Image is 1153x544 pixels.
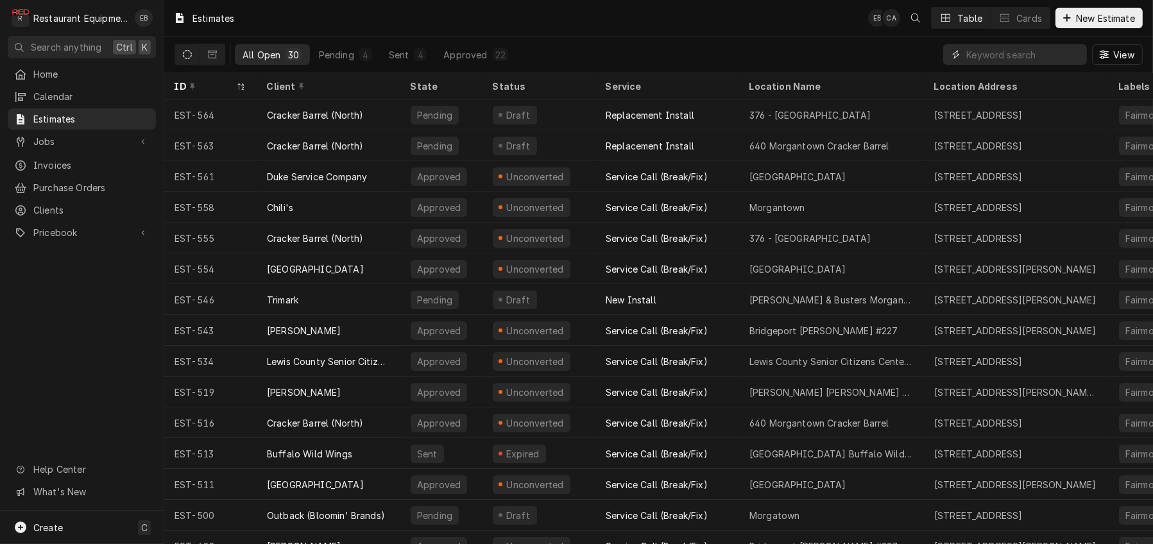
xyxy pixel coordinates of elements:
[606,324,708,337] div: Service Call (Break/Fix)
[416,48,424,62] div: 4
[493,80,583,93] div: Status
[1092,44,1143,65] button: View
[505,324,565,337] div: Unconverted
[135,9,153,27] div: Emily Bird's Avatar
[416,139,454,153] div: Pending
[606,416,708,430] div: Service Call (Break/Fix)
[504,293,532,307] div: Draft
[33,12,128,25] div: Restaurant Equipment Diagnostics
[12,9,30,27] div: Restaurant Equipment Diagnostics's Avatar
[389,48,409,62] div: Sent
[606,386,708,399] div: Service Call (Break/Fix)
[8,200,156,221] a: Clients
[33,203,149,217] span: Clients
[8,177,156,198] a: Purchase Orders
[957,12,982,25] div: Table
[33,135,130,148] span: Jobs
[606,262,708,276] div: Service Call (Break/Fix)
[319,48,354,62] div: Pending
[416,447,439,461] div: Sent
[416,170,462,183] div: Approved
[164,438,257,469] div: EST-513
[504,447,541,461] div: Expired
[882,9,900,27] div: Chrissy Adams's Avatar
[267,262,364,276] div: [GEOGRAPHIC_DATA]
[934,509,1023,522] div: [STREET_ADDRESS]
[267,355,390,368] div: Lewis County Senior Citizens Center, Inc.
[8,481,156,502] a: Go to What's New
[8,155,156,176] a: Invoices
[164,99,257,130] div: EST-564
[164,377,257,407] div: EST-519
[505,478,565,491] div: Unconverted
[8,36,156,58] button: Search anythingCtrlK
[267,201,293,214] div: Chili's
[934,478,1097,491] div: [STREET_ADDRESS][PERSON_NAME]
[505,232,565,245] div: Unconverted
[416,386,462,399] div: Approved
[135,9,153,27] div: EB
[966,44,1087,65] input: Keyword search
[267,416,364,430] div: Cracker Barrel (North)
[505,201,565,214] div: Unconverted
[934,232,1023,245] div: [STREET_ADDRESS]
[267,80,388,93] div: Client
[8,459,156,480] a: Go to Help Center
[882,9,900,27] div: CA
[33,112,149,126] span: Estimates
[164,284,257,315] div: EST-546
[267,478,364,491] div: [GEOGRAPHIC_DATA]
[116,40,133,54] span: Ctrl
[33,226,130,239] span: Pricebook
[606,108,694,122] div: Replacement Install
[8,108,156,130] a: Estimates
[749,170,846,183] div: [GEOGRAPHIC_DATA]
[749,139,889,153] div: 640 Morgantown Cracker Barrel
[749,416,889,430] div: 640 Morgantown Cracker Barrel
[505,170,565,183] div: Unconverted
[606,355,708,368] div: Service Call (Break/Fix)
[749,386,914,399] div: [PERSON_NAME] [PERSON_NAME] #349
[606,139,694,153] div: Replacement Install
[164,192,257,223] div: EST-558
[606,201,708,214] div: Service Call (Break/Fix)
[1073,12,1138,25] span: New Estimate
[868,9,886,27] div: Emily Bird's Avatar
[362,48,370,62] div: 4
[606,478,708,491] div: Service Call (Break/Fix)
[749,80,911,93] div: Location Name
[934,139,1023,153] div: [STREET_ADDRESS]
[749,324,898,337] div: Bridgeport [PERSON_NAME] #227
[267,324,341,337] div: [PERSON_NAME]
[505,386,565,399] div: Unconverted
[606,80,726,93] div: Service
[33,181,149,194] span: Purchase Orders
[606,447,708,461] div: Service Call (Break/Fix)
[8,131,156,152] a: Go to Jobs
[31,40,101,54] span: Search anything
[868,9,886,27] div: EB
[12,9,30,27] div: R
[749,447,914,461] div: [GEOGRAPHIC_DATA] Buffalo Wild Wings
[504,108,532,122] div: Draft
[749,478,846,491] div: [GEOGRAPHIC_DATA]
[8,86,156,107] a: Calendar
[905,8,926,28] button: Open search
[505,262,565,276] div: Unconverted
[934,416,1023,430] div: [STREET_ADDRESS]
[749,232,871,245] div: 376 - [GEOGRAPHIC_DATA]
[606,170,708,183] div: Service Call (Break/Fix)
[33,522,63,533] span: Create
[416,509,454,522] div: Pending
[33,485,148,498] span: What's New
[175,80,234,93] div: ID
[749,509,799,522] div: Morgatown
[142,40,148,54] span: K
[749,355,914,368] div: Lewis County Senior Citizens Center, Inc.
[141,521,148,534] span: C
[749,293,914,307] div: [PERSON_NAME] & Busters Morgantown
[606,232,708,245] div: Service Call (Break/Fix)
[8,222,156,243] a: Go to Pricebook
[749,108,871,122] div: 376 - [GEOGRAPHIC_DATA]
[416,201,462,214] div: Approved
